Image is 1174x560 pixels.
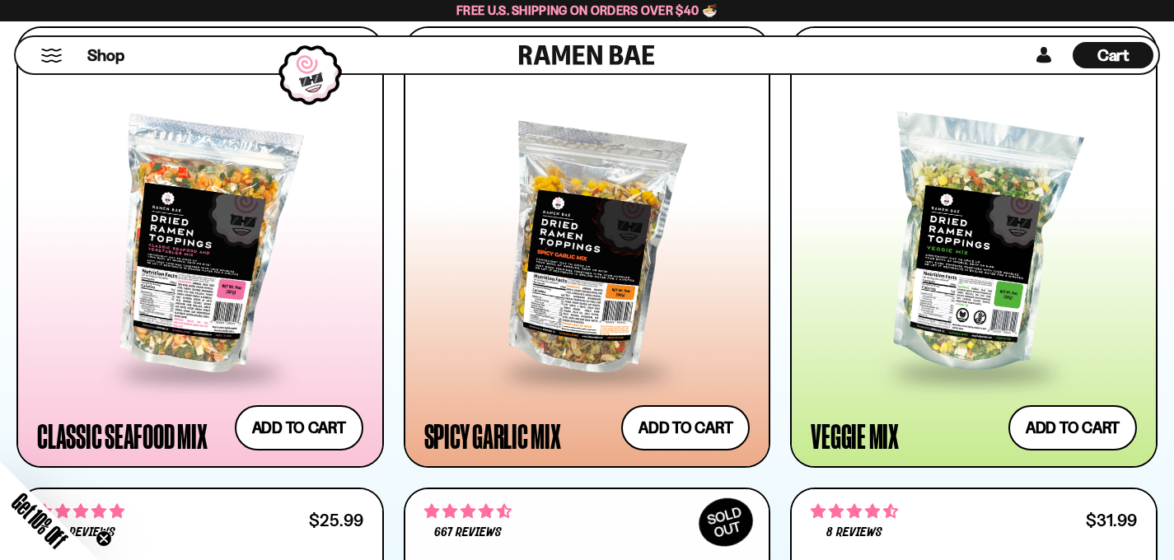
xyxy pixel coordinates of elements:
a: Cart [1073,37,1153,73]
span: Shop [87,44,124,67]
span: 4.62 stars [811,501,898,522]
span: 8 reviews [826,526,882,539]
button: Add to cart [621,405,750,450]
div: Spicy Garlic Mix [424,421,561,450]
span: Cart [1097,45,1130,65]
div: SOLD OUT [690,489,761,555]
span: 4.64 stars [424,501,512,522]
div: $25.99 [309,512,363,528]
button: Mobile Menu Trigger [40,49,63,63]
a: 4.76 stars 1392 reviews $24.99 Veggie Mix Add to cart [790,26,1158,468]
span: Free U.S. Shipping on Orders over $40 🍜 [456,2,718,18]
a: Shop [87,42,124,68]
button: Add to cart [1008,405,1137,450]
div: Veggie Mix [811,421,899,450]
span: Get 10% Off [7,488,72,553]
button: Add to cart [235,405,363,450]
div: Classic Seafood Mix [37,421,207,450]
div: $31.99 [1086,512,1137,528]
button: Close teaser [96,530,112,547]
span: 667 reviews [434,526,502,539]
a: 4.68 stars 2792 reviews $26.99 Classic Seafood Mix Add to cart [16,26,384,468]
a: 4.75 stars 941 reviews $25.99 Spicy Garlic Mix Add to cart [404,26,771,468]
